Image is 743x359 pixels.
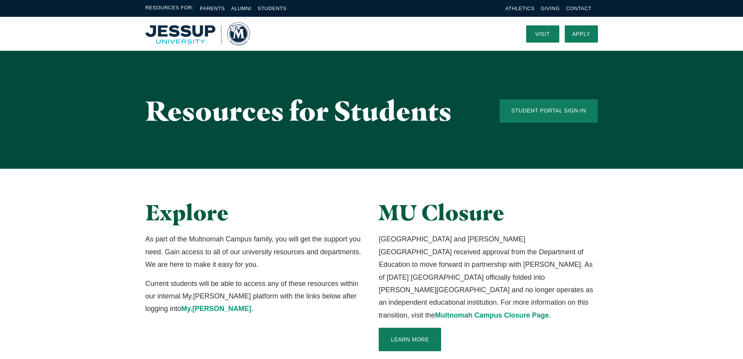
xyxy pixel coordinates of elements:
a: Contact [566,5,591,11]
h2: MU Closure [379,200,598,225]
a: My.[PERSON_NAME] [181,305,252,313]
a: Learn More [379,328,441,351]
a: Parents [200,5,225,11]
span: Resources For: [145,4,194,13]
p: [GEOGRAPHIC_DATA] and [PERSON_NAME][GEOGRAPHIC_DATA] received approval from the Department of Edu... [379,233,598,321]
img: Multnomah University Logo [145,22,250,46]
a: Apply [565,25,598,43]
a: Athletics [505,5,535,11]
h2: Explore [145,200,364,225]
h1: Resources for Students [145,96,468,126]
a: Multnomah Campus Closure Page [435,311,549,319]
p: As part of the Multnomah Campus family, you will get the support you need. Gain access to all of ... [145,233,364,271]
a: Visit [526,25,559,43]
a: Student Portal Sign-In [500,99,598,123]
a: Home [145,22,250,46]
a: Students [258,5,287,11]
a: Giving [541,5,560,11]
a: Alumni [231,5,251,11]
p: Current students will be able to access any of these resources within our internal My.[PERSON_NAM... [145,277,364,315]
